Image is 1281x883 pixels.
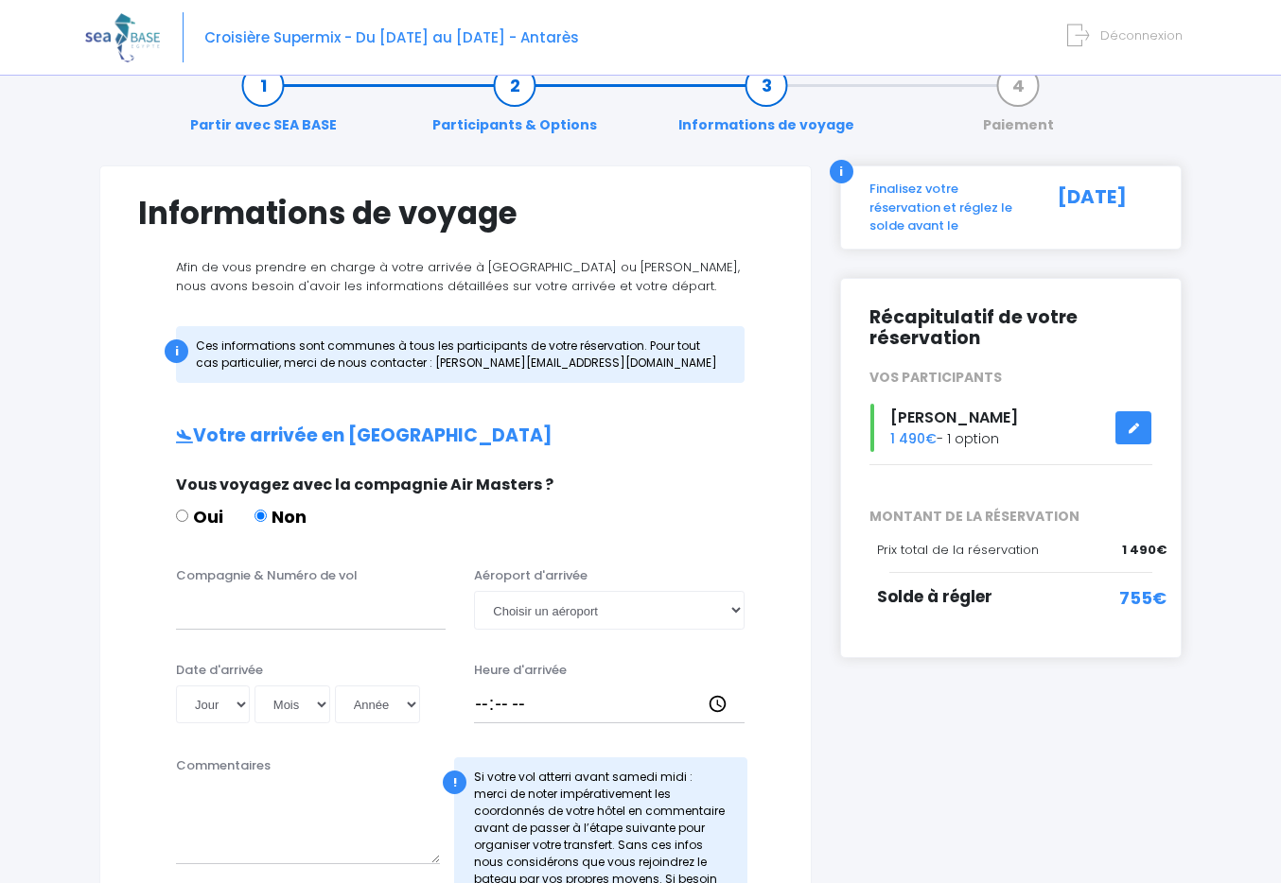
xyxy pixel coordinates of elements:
label: Commentaires [176,756,271,775]
label: Non [254,504,307,529]
div: Ces informations sont communes à tous les participants de votre réservation. Pour tout cas partic... [176,326,745,383]
label: Oui [176,504,223,529]
h2: Votre arrivée en [GEOGRAPHIC_DATA] [138,425,773,447]
p: Afin de vous prendre en charge à votre arrivée à [GEOGRAPHIC_DATA] ou [PERSON_NAME], nous avons b... [138,258,773,295]
span: 755€ [1119,585,1167,611]
label: Date d'arrivée [176,661,263,680]
span: Solde à régler [877,585,992,608]
a: Partir avec SEA BASE [181,76,346,135]
span: Croisière Supermix - Du [DATE] au [DATE] - Antarès [204,27,579,47]
div: - 1 option [855,404,1167,452]
span: Vous voyagez avec la compagnie Air Masters ? [176,474,553,495]
div: [DATE] [1037,180,1167,235]
input: Oui [176,510,188,522]
label: Heure d'arrivée [474,661,567,680]
label: Compagnie & Numéro de vol [176,566,358,585]
span: 1 490€ [890,429,937,448]
span: Déconnexion [1100,26,1183,44]
div: Finalisez votre réservation et réglez le solde avant le [855,180,1037,235]
span: [PERSON_NAME] [890,407,1018,428]
div: i [165,339,188,363]
div: ! [443,770,466,794]
span: 1 490€ [1122,541,1167,560]
a: Informations de voyage [669,76,864,135]
span: Prix total de la réservation [877,541,1039,559]
input: Non [254,510,267,522]
h2: Récapitulatif de votre réservation [869,307,1152,351]
a: Participants & Options [423,76,606,135]
span: MONTANT DE LA RÉSERVATION [855,507,1167,527]
div: i [830,160,853,183]
div: VOS PARTICIPANTS [855,368,1167,388]
label: Aéroport d'arrivée [474,566,588,585]
a: Paiement [974,76,1063,135]
h1: Informations de voyage [138,195,773,232]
